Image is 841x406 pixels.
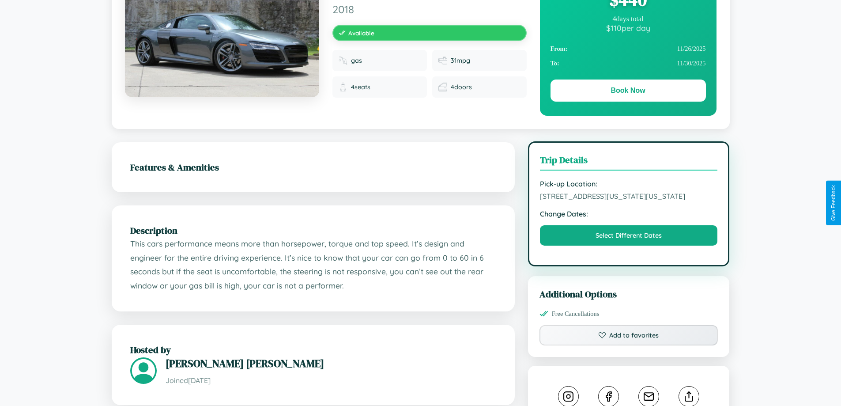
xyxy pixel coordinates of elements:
div: Give Feedback [830,185,837,221]
span: Free Cancellations [552,310,600,318]
h2: Hosted by [130,343,496,356]
p: Joined [DATE] [166,374,496,387]
button: Add to favorites [539,325,718,345]
span: 31 mpg [451,57,470,65]
span: Available [348,29,374,37]
h3: Additional Options [539,288,718,300]
div: $ 110 per day [551,23,706,33]
strong: Change Dates: [540,209,718,218]
p: This cars performance means more than horsepower, torque and top speed. It’s design and engineer ... [130,237,496,293]
strong: Pick-up Location: [540,179,718,188]
div: 4 days total [551,15,706,23]
span: [STREET_ADDRESS][US_STATE][US_STATE] [540,192,718,201]
img: Fuel efficiency [438,56,447,65]
span: 4 seats [351,83,370,91]
h2: Features & Amenities [130,161,496,174]
div: 11 / 30 / 2025 [551,56,706,71]
div: 11 / 26 / 2025 [551,42,706,56]
h2: Description [130,224,496,237]
strong: To: [551,60,559,67]
img: Fuel type [339,56,347,65]
button: Select Different Dates [540,225,718,246]
button: Book Now [551,80,706,102]
strong: From: [551,45,568,53]
img: Seats [339,83,347,91]
span: gas [351,57,362,65]
h3: [PERSON_NAME] [PERSON_NAME] [166,356,496,371]
img: Doors [438,83,447,91]
span: 4 doors [451,83,472,91]
h3: Trip Details [540,153,718,171]
span: 2018 [332,3,527,16]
